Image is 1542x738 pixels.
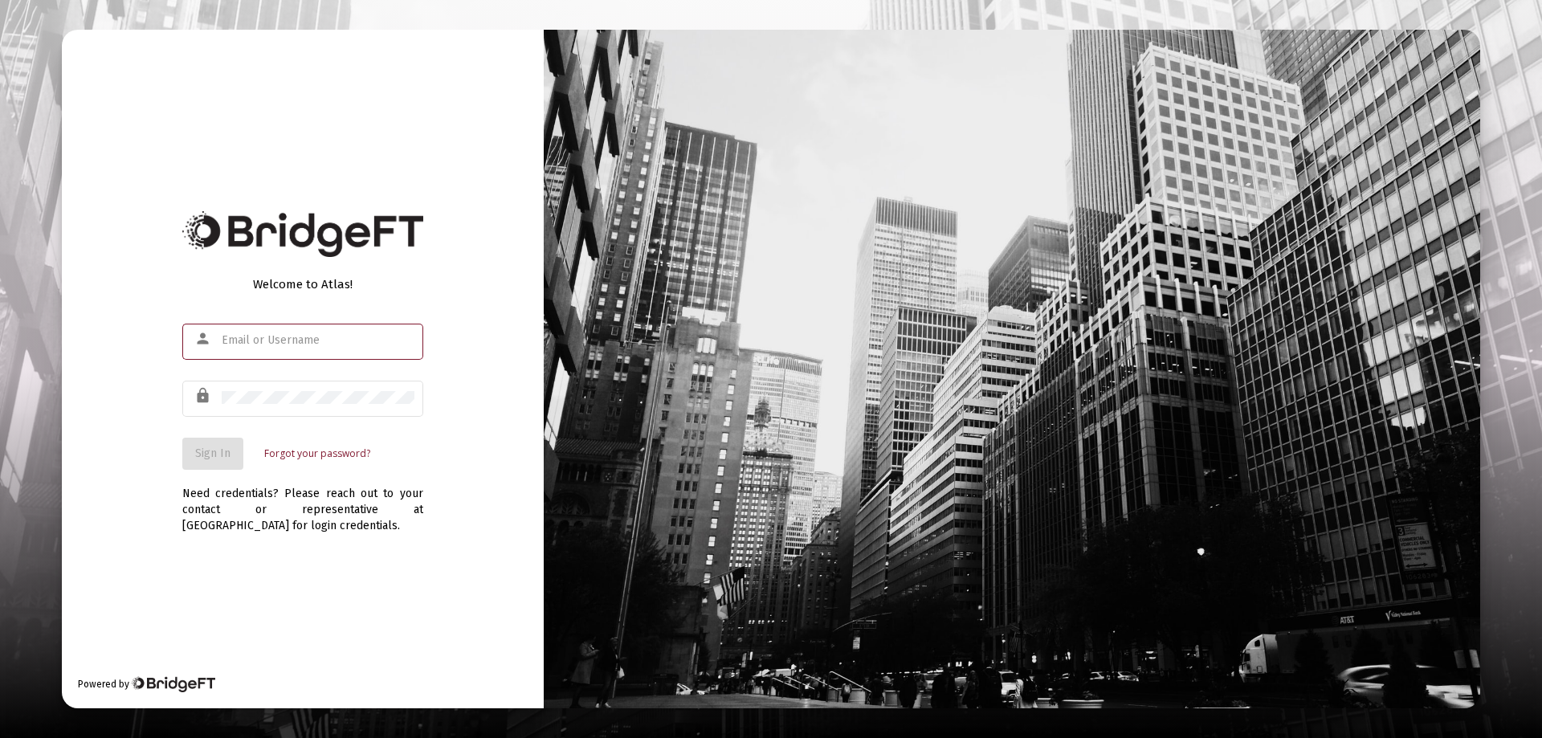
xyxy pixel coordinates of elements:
input: Email or Username [222,334,414,347]
mat-icon: person [194,329,214,349]
div: Need credentials? Please reach out to your contact or representative at [GEOGRAPHIC_DATA] for log... [182,470,423,534]
mat-icon: lock [194,386,214,406]
span: Sign In [195,446,230,460]
a: Forgot your password? [264,446,370,462]
button: Sign In [182,438,243,470]
img: Bridge Financial Technology Logo [182,211,423,257]
div: Welcome to Atlas! [182,276,423,292]
img: Bridge Financial Technology Logo [131,676,215,692]
div: Powered by [78,676,215,692]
